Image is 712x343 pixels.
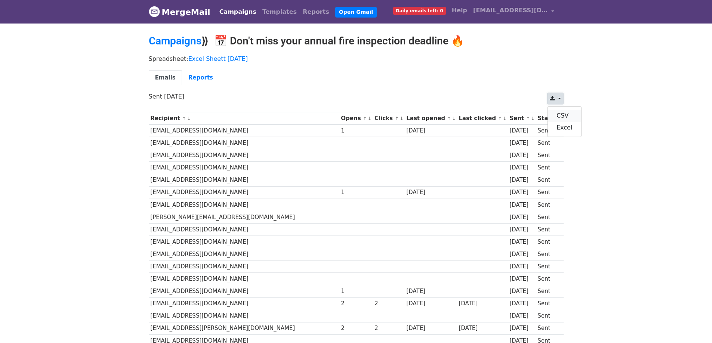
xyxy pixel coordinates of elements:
[536,236,560,248] td: Sent
[149,112,339,125] th: Recipient
[536,285,560,297] td: Sent
[395,116,399,121] a: ↑
[406,299,455,308] div: [DATE]
[216,4,259,19] a: Campaigns
[509,225,534,234] div: [DATE]
[149,248,339,261] td: [EMAIL_ADDRESS][DOMAIN_NAME]
[149,310,339,322] td: [EMAIL_ADDRESS][DOMAIN_NAME]
[400,116,404,121] a: ↓
[470,3,558,21] a: [EMAIL_ADDRESS][DOMAIN_NAME]
[149,162,339,174] td: [EMAIL_ADDRESS][DOMAIN_NAME]
[341,299,371,308] div: 2
[149,70,182,85] a: Emails
[498,116,502,121] a: ↑
[526,116,530,121] a: ↑
[300,4,332,19] a: Reports
[390,3,449,18] a: Daily emails left: 0
[509,250,534,259] div: [DATE]
[149,55,564,63] p: Spreadsheet:
[406,324,455,333] div: [DATE]
[149,149,339,162] td: [EMAIL_ADDRESS][DOMAIN_NAME]
[459,324,506,333] div: [DATE]
[509,151,534,160] div: [DATE]
[509,201,534,209] div: [DATE]
[509,262,534,271] div: [DATE]
[675,307,712,343] iframe: Chat Widget
[341,188,371,197] div: 1
[536,223,560,236] td: Sent
[149,35,201,47] a: Campaigns
[509,287,534,296] div: [DATE]
[149,211,339,223] td: [PERSON_NAME][EMAIL_ADDRESS][DOMAIN_NAME]
[375,324,403,333] div: 2
[509,163,534,172] div: [DATE]
[363,116,367,121] a: ↑
[452,116,456,121] a: ↓
[149,322,339,334] td: [EMAIL_ADDRESS][PERSON_NAME][DOMAIN_NAME]
[149,137,339,149] td: [EMAIL_ADDRESS][DOMAIN_NAME]
[149,199,339,211] td: [EMAIL_ADDRESS][DOMAIN_NAME]
[341,127,371,135] div: 1
[536,310,560,322] td: Sent
[536,137,560,149] td: Sent
[509,275,534,283] div: [DATE]
[548,110,581,122] a: CSV
[373,112,404,125] th: Clicks
[509,127,534,135] div: [DATE]
[509,176,534,184] div: [DATE]
[536,261,560,273] td: Sent
[187,116,191,121] a: ↓
[509,312,534,320] div: [DATE]
[531,116,535,121] a: ↓
[149,174,339,186] td: [EMAIL_ADDRESS][DOMAIN_NAME]
[149,297,339,310] td: [EMAIL_ADDRESS][DOMAIN_NAME]
[536,162,560,174] td: Sent
[404,112,457,125] th: Last opened
[536,174,560,186] td: Sent
[368,116,372,121] a: ↓
[149,285,339,297] td: [EMAIL_ADDRESS][DOMAIN_NAME]
[259,4,300,19] a: Templates
[536,248,560,261] td: Sent
[393,7,446,15] span: Daily emails left: 0
[149,125,339,137] td: [EMAIL_ADDRESS][DOMAIN_NAME]
[188,55,248,62] a: Excel Sheett [DATE]
[406,287,455,296] div: [DATE]
[509,299,534,308] div: [DATE]
[509,188,534,197] div: [DATE]
[509,213,534,222] div: [DATE]
[341,287,371,296] div: 1
[149,35,564,47] h2: ⟫ 📅 Don't miss your annual fire inspection deadline 🔥
[149,223,339,236] td: [EMAIL_ADDRESS][DOMAIN_NAME]
[375,299,403,308] div: 2
[509,324,534,333] div: [DATE]
[182,70,219,85] a: Reports
[457,112,508,125] th: Last clicked
[149,236,339,248] td: [EMAIL_ADDRESS][DOMAIN_NAME]
[536,297,560,310] td: Sent
[447,116,451,121] a: ↑
[509,139,534,147] div: [DATE]
[149,6,160,17] img: MergeMail logo
[473,6,548,15] span: [EMAIL_ADDRESS][DOMAIN_NAME]
[339,112,373,125] th: Opens
[548,122,581,134] a: Excel
[536,149,560,162] td: Sent
[149,186,339,199] td: [EMAIL_ADDRESS][DOMAIN_NAME]
[149,273,339,285] td: [EMAIL_ADDRESS][DOMAIN_NAME]
[536,322,560,334] td: Sent
[406,188,455,197] div: [DATE]
[503,116,507,121] a: ↓
[508,112,536,125] th: Sent
[335,7,377,18] a: Open Gmail
[459,299,506,308] div: [DATE]
[406,127,455,135] div: [DATE]
[536,112,560,125] th: Status
[509,238,534,246] div: [DATE]
[149,261,339,273] td: [EMAIL_ADDRESS][DOMAIN_NAME]
[149,4,210,20] a: MergeMail
[536,211,560,223] td: Sent
[536,273,560,285] td: Sent
[182,116,186,121] a: ↑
